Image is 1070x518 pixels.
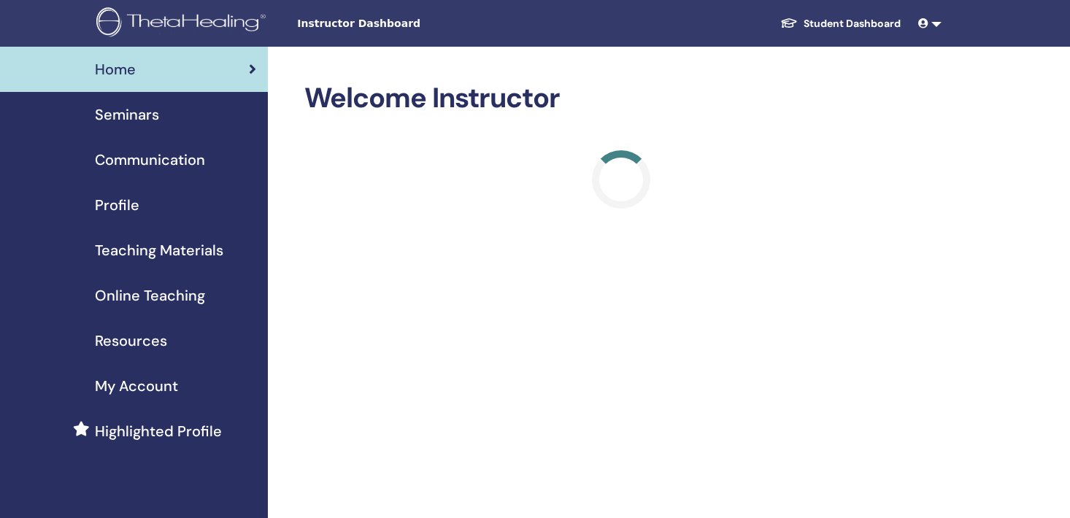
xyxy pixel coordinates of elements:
span: Seminars [95,104,159,125]
img: graduation-cap-white.svg [780,17,798,29]
span: Instructor Dashboard [297,16,516,31]
span: Online Teaching [95,285,205,306]
span: Teaching Materials [95,239,223,261]
span: Profile [95,194,139,216]
span: Home [95,58,136,80]
h2: Welcome Instructor [304,82,939,115]
img: logo.png [96,7,271,40]
span: My Account [95,375,178,397]
span: Highlighted Profile [95,420,222,442]
span: Resources [95,330,167,352]
a: Student Dashboard [769,10,912,37]
span: Communication [95,149,205,171]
